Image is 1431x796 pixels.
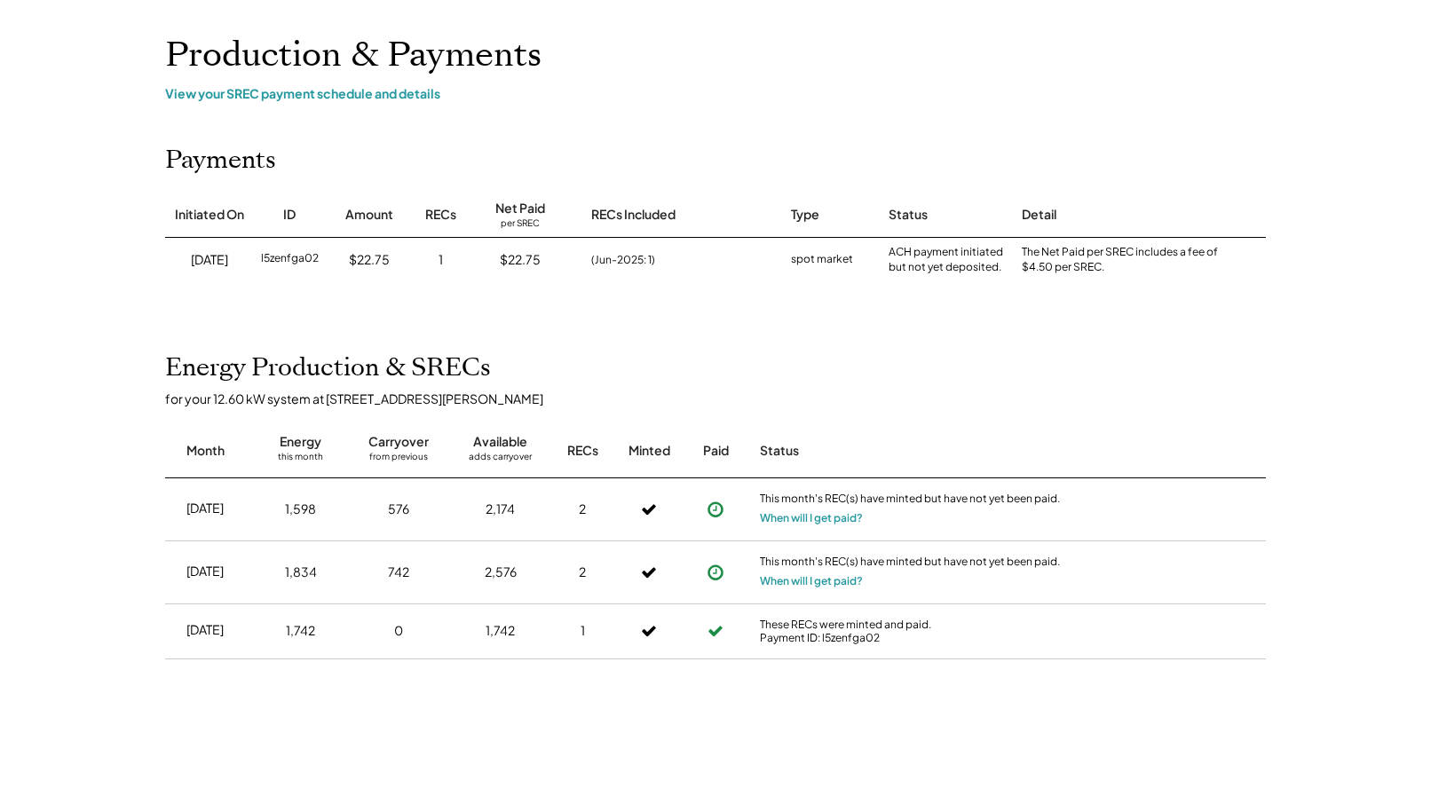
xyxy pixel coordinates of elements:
div: [DATE] [186,621,224,639]
div: [DATE] [191,251,228,269]
div: 1,598 [285,500,316,518]
div: 576 [388,500,409,518]
div: Amount [345,206,393,224]
div: Initiated On [175,206,244,224]
div: 1,834 [285,564,317,581]
div: ID [283,206,296,224]
div: These RECs were minted and paid. Payment ID: l5zenfga02 [760,618,1062,645]
div: Status [889,206,928,224]
div: 0 [394,622,403,640]
div: ACH payment initiated but not yet deposited. [889,245,1004,275]
h2: Payments [165,146,276,176]
div: for your 12.60 kW system at [STREET_ADDRESS][PERSON_NAME] [165,390,1284,406]
div: this month [278,451,323,469]
div: 1,742 [486,622,515,640]
div: This month's REC(s) have minted but have not yet been paid. [760,555,1062,572]
div: spot market [791,251,853,269]
button: When will I get paid? [760,572,863,590]
button: Payment approved, but not yet initiated. [702,559,729,586]
div: RECs [425,206,456,224]
div: from previous [369,451,428,469]
div: 2,576 [485,564,517,581]
div: adds carryover [469,451,532,469]
h2: Energy Production & SRECs [165,353,491,383]
div: Month [186,442,225,460]
h1: Production & Payments [165,35,1266,76]
div: Minted [629,442,670,460]
div: 2 [579,500,586,518]
div: Status [760,442,1062,460]
div: Energy [280,433,321,451]
div: $22.75 [349,251,390,269]
button: Payment approved, but not yet initiated. [702,496,729,523]
div: This month's REC(s) have minted but have not yet been paid. [760,492,1062,509]
div: 2,174 [486,500,515,518]
div: Type [791,206,819,224]
div: $22.75 [500,251,541,269]
div: RECs [567,442,598,460]
div: View your SREC payment schedule and details [165,85,1266,101]
div: (Jun-2025: 1) [591,252,655,268]
div: 2 [579,564,586,581]
div: l5zenfga02 [261,251,319,269]
div: Detail [1022,206,1056,224]
div: RECs Included [591,206,676,224]
div: 1 [439,251,443,269]
div: The Net Paid per SREC includes a fee of $4.50 per SREC. [1022,245,1226,275]
div: 1,742 [286,622,315,640]
div: 1 [581,622,585,640]
div: per SREC [501,217,540,231]
div: Carryover [368,433,429,451]
button: When will I get paid? [760,509,863,527]
div: Available [473,433,527,451]
div: 742 [388,564,409,581]
div: [DATE] [186,500,224,517]
div: Net Paid [495,200,545,217]
div: [DATE] [186,563,224,580]
div: Paid [703,442,729,460]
